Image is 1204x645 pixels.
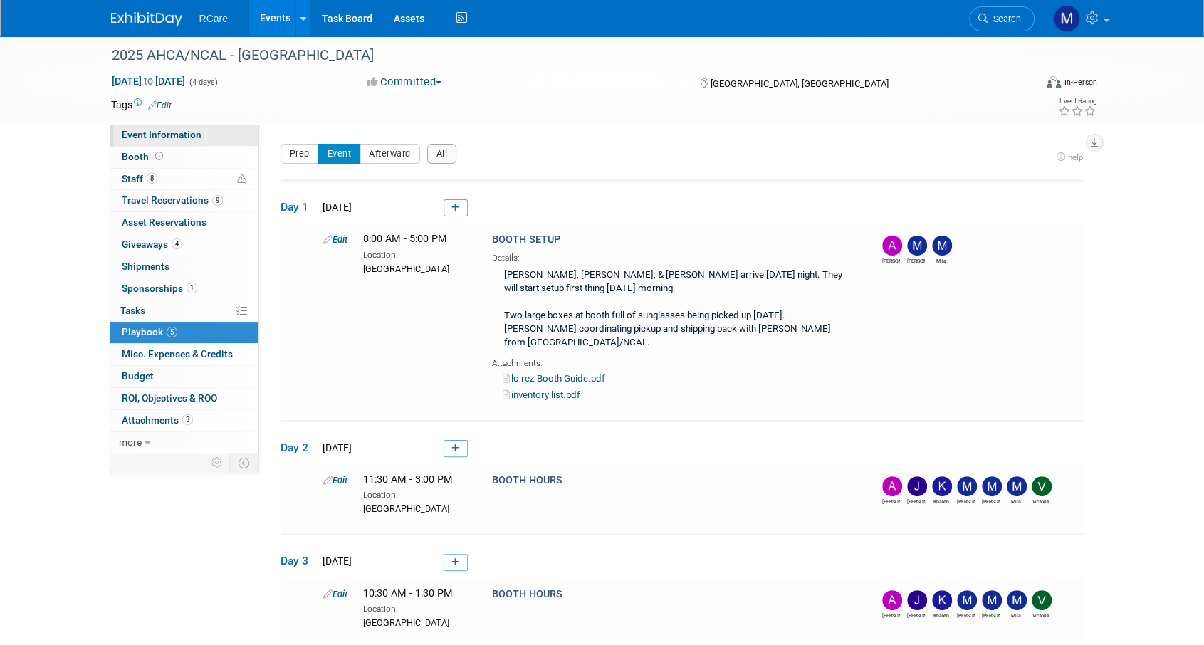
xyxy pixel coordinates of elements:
span: 5 [167,327,177,337]
span: 1 [187,283,197,293]
img: Ashley Flann [882,476,902,496]
a: Playbook5 [110,322,258,343]
a: more [110,432,258,453]
span: [DATE] [318,201,352,213]
img: Mila Vasquez [932,236,952,256]
span: Budget [122,370,154,382]
div: Mila Vasquez [932,256,950,265]
span: Search [988,14,1021,24]
span: Staff [122,173,157,184]
a: Budget [110,366,258,387]
a: Edit [323,475,347,486]
span: 10:30 AM - 1:30 PM [363,587,453,599]
td: Toggle Event Tabs [229,453,258,472]
div: Details: [492,248,858,264]
img: Khalen Ryberg [932,476,952,496]
button: Afterward [360,144,420,164]
span: Giveaways [122,238,182,250]
span: [DATE] [318,555,352,567]
img: Jake Vattimo [907,590,927,610]
div: Location: [363,487,471,501]
img: Ashley Flann [882,236,902,256]
button: All [427,144,457,164]
img: Khalen Ryberg [932,590,952,610]
a: Misc. Expenses & Credits [110,344,258,365]
img: ExhibitDay [111,12,182,26]
span: more [119,436,142,448]
div: Victoria Hubbert [1032,610,1049,619]
div: Khalen Ryberg [932,610,950,619]
span: RCare [199,13,228,24]
span: Booth [122,151,166,162]
div: Khalen Ryberg [932,496,950,505]
a: Tasks [110,300,258,322]
div: Mike Andolina [907,256,925,265]
img: Format-Inperson.png [1047,76,1061,88]
span: Potential Scheduling Conflict -- at least one attendee is tagged in another overlapping event. [237,173,247,186]
img: Matthew Schraf [957,476,977,496]
div: Jake Vattimo [907,610,925,619]
div: Jake Vattimo [907,496,925,505]
div: In-Person [1063,77,1096,88]
span: BOOTH HOURS [492,588,562,600]
button: Event [318,144,361,164]
img: Victoria Hubbert [1032,590,1052,610]
a: Attachments3 [110,410,258,431]
a: Search [969,6,1035,31]
div: Attachments: [492,355,858,369]
span: help [1068,152,1083,162]
img: Mike Andolina [907,236,927,256]
a: Sponsorships1 [110,278,258,300]
a: Booth [110,147,258,168]
a: Shipments [110,256,258,278]
span: 8 [147,173,157,184]
div: Victoria Hubbert [1032,496,1049,505]
span: Day 2 [281,440,316,456]
span: 3 [182,414,193,425]
span: BOOTH HOURS [492,474,562,486]
a: Edit [323,589,347,599]
button: Committed [362,75,447,90]
div: 2025 AHCA/NCAL - [GEOGRAPHIC_DATA] [107,43,1013,68]
div: [GEOGRAPHIC_DATA] [363,501,471,515]
a: Staff8 [110,169,258,190]
span: [DATE] [DATE] [111,75,186,88]
span: Booth not reserved yet [152,151,166,162]
span: 9 [212,195,223,206]
span: [GEOGRAPHIC_DATA], [GEOGRAPHIC_DATA] [711,78,889,89]
a: Asset Reservations [110,212,258,234]
img: Mike Andolina [982,590,1002,610]
span: Travel Reservations [122,194,223,206]
a: inventory list.pdf [503,389,580,400]
td: Personalize Event Tab Strip [205,453,230,472]
img: Mila Vasquez [1007,590,1027,610]
div: Mila Vasquez [1007,496,1025,505]
div: [PERSON_NAME], [PERSON_NAME], & [PERSON_NAME] arrive [DATE] night. They will start setup first th... [492,264,858,355]
div: Ashley Flann [882,256,900,265]
span: (4 days) [188,78,218,87]
img: Ashley Flann [882,590,902,610]
img: Victoria Hubbert [1032,476,1052,496]
button: Prep [281,144,319,164]
a: lo rez Booth Guide.pdf [503,373,605,384]
div: Matthew Schraf [957,496,975,505]
img: Mike Andolina [1053,5,1080,32]
div: Mila Vasquez [1007,610,1025,619]
div: Ashley Flann [882,610,900,619]
a: Giveaways4 [110,234,258,256]
div: Event Rating [1057,98,1096,105]
span: BOOTH SETUP [492,234,560,246]
img: Matthew Schraf [957,590,977,610]
span: Attachments [122,414,193,426]
div: [GEOGRAPHIC_DATA] [363,615,471,629]
span: Tasks [120,305,145,316]
div: [GEOGRAPHIC_DATA] [363,261,471,276]
span: [DATE] [318,442,352,453]
span: Misc. Expenses & Credits [122,348,233,360]
img: Mila Vasquez [1007,476,1027,496]
span: Day 3 [281,553,316,569]
div: Location: [363,247,471,261]
a: Edit [148,100,172,110]
div: Mike Andolina [982,496,1000,505]
span: 4 [172,238,182,249]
